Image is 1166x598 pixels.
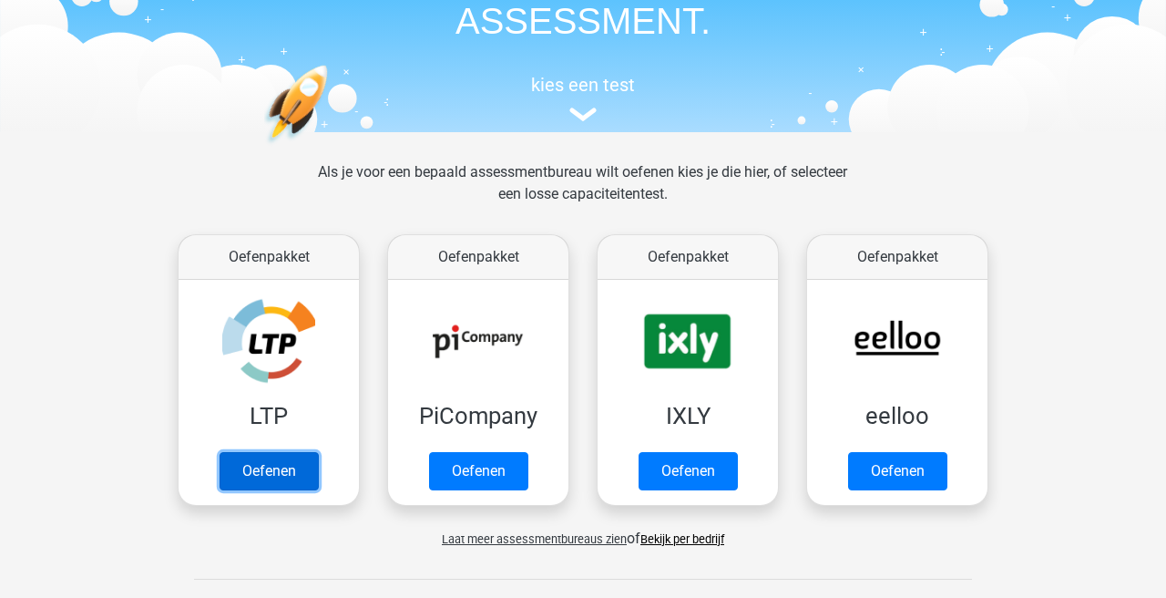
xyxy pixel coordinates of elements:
span: Laat meer assessmentbureaus zien [442,532,627,546]
img: assessment [569,108,597,121]
a: Bekijk per bedrijf [640,532,724,546]
a: Oefenen [639,452,738,490]
h5: kies een test [164,74,1002,96]
a: Oefenen [848,452,947,490]
a: kies een test [164,74,1002,122]
a: Oefenen [429,452,528,490]
div: of [164,513,1002,550]
img: oefenen [264,65,398,230]
a: Oefenen [220,452,319,490]
div: Als je voor een bepaald assessmentbureau wilt oefenen kies je die hier, of selecteer een losse ca... [303,161,862,227]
